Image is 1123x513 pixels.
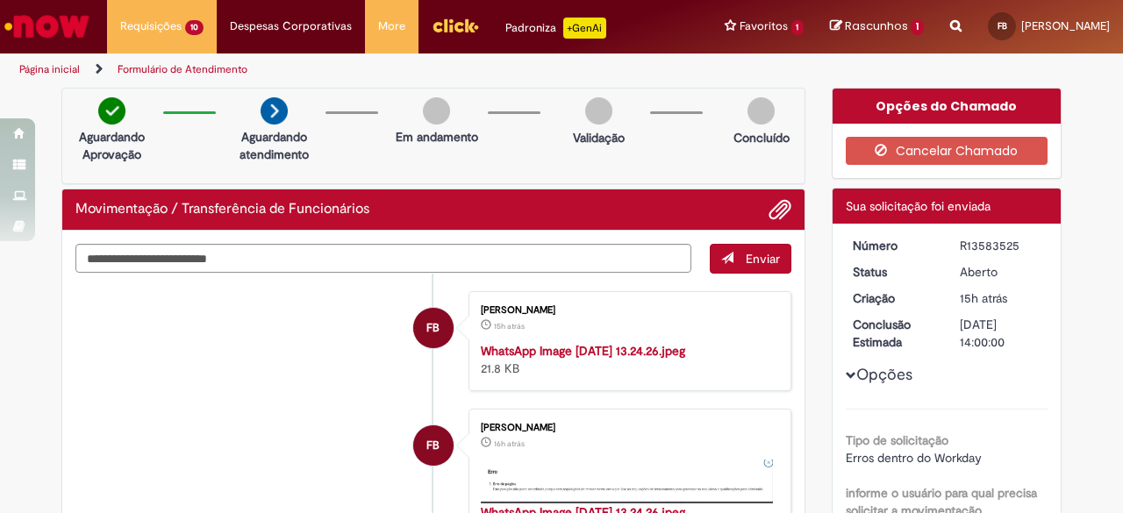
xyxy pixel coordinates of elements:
div: Fernanda Caroline Brito [413,425,454,466]
p: Em andamento [396,128,478,146]
button: Adicionar anexos [769,198,791,221]
span: FB [998,20,1007,32]
dt: Conclusão Estimada [840,316,948,351]
a: WhatsApp Image [DATE] 13.24.26.jpeg [481,343,685,359]
img: arrow-next.png [261,97,288,125]
span: More [378,18,405,35]
span: 15h atrás [960,290,1007,306]
p: Validação [573,129,625,146]
div: [PERSON_NAME] [481,305,773,316]
span: Favoritos [740,18,788,35]
dt: Número [840,237,948,254]
img: img-circle-grey.png [747,97,775,125]
a: Formulário de Atendimento [118,62,247,76]
p: Aguardando Aprovação [69,128,154,163]
p: Concluído [733,129,790,146]
span: 10 [185,20,204,35]
a: Rascunhos [830,18,924,35]
time: 30/09/2025 18:25:57 [494,438,525,449]
dt: Criação [840,289,948,307]
p: +GenAi [563,18,606,39]
span: 15h atrás [494,321,525,331]
span: 1 [911,19,924,35]
b: Tipo de solicitação [846,432,948,448]
span: Despesas Corporativas [230,18,352,35]
span: Enviar [746,251,780,267]
textarea: Digite sua mensagem aqui... [75,244,691,273]
div: [DATE] 14:00:00 [960,316,1041,351]
span: [PERSON_NAME] [1021,18,1110,33]
span: Sua solicitação foi enviada [846,198,991,214]
h2: Movimentação / Transferência de Funcionários Histórico de tíquete [75,202,369,217]
div: Opções do Chamado [833,89,1062,124]
div: 21.8 KB [481,342,773,377]
ul: Trilhas de página [13,53,735,86]
div: Padroniza [505,18,606,39]
span: FB [426,424,440,467]
button: Enviar [710,244,791,274]
time: 30/09/2025 18:28:19 [960,290,1007,306]
div: R13583525 [960,237,1041,254]
span: FB [426,307,440,349]
span: Requisições [120,18,182,35]
span: Rascunhos [845,18,908,34]
span: Erros dentro do Workday [846,450,982,466]
div: Aberto [960,263,1041,281]
p: Aguardando atendimento [232,128,317,163]
time: 30/09/2025 18:28:07 [494,321,525,331]
img: img-circle-grey.png [423,97,450,125]
span: 16h atrás [494,438,525,449]
img: ServiceNow [2,9,92,44]
img: img-circle-grey.png [585,97,612,125]
dt: Status [840,263,948,281]
button: Cancelar Chamado [846,137,1048,165]
img: click_logo_yellow_360x200.png [432,12,479,39]
img: check-circle-green.png [98,97,125,125]
div: Fernanda Caroline Brito [413,308,454,348]
div: 30/09/2025 18:28:19 [960,289,1041,307]
div: [PERSON_NAME] [481,423,773,433]
a: Página inicial [19,62,80,76]
span: 1 [791,20,805,35]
